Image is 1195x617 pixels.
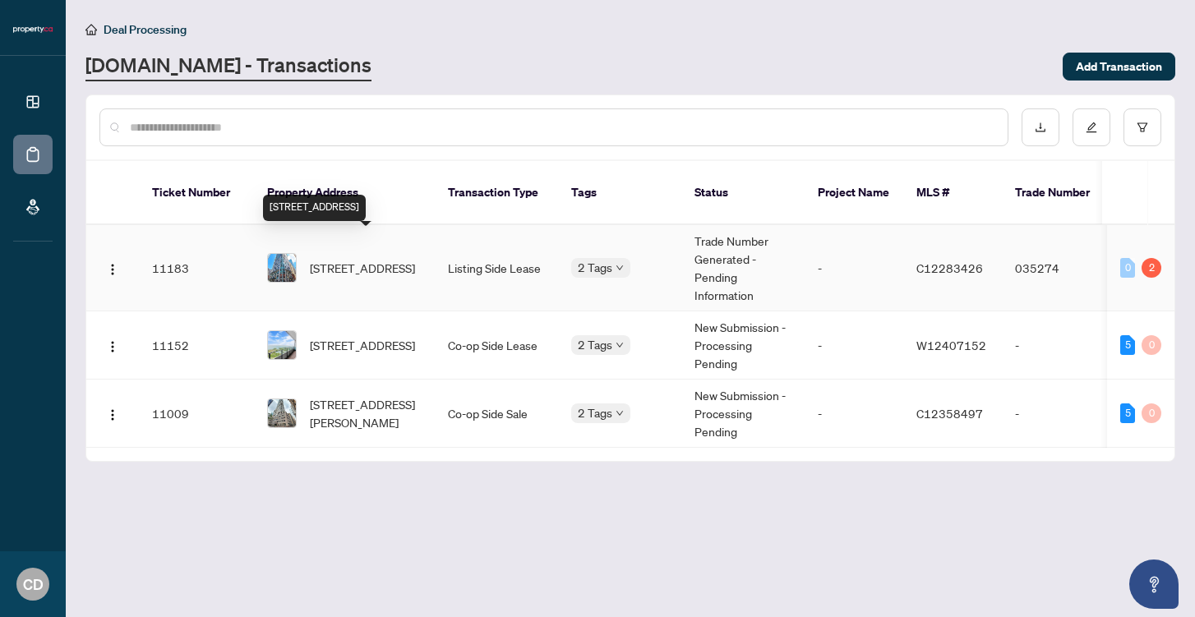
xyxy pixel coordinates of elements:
[139,311,254,380] td: 11152
[1022,108,1059,146] button: download
[106,263,119,276] img: Logo
[558,161,681,225] th: Tags
[268,254,296,282] img: thumbnail-img
[1035,122,1046,133] span: download
[435,311,558,380] td: Co-op Side Lease
[916,406,983,421] span: C12358497
[578,258,612,277] span: 2 Tags
[1120,335,1135,355] div: 5
[139,161,254,225] th: Ticket Number
[805,311,903,380] td: -
[435,380,558,448] td: Co-op Side Sale
[106,408,119,421] img: Logo
[578,335,612,354] span: 2 Tags
[99,255,126,281] button: Logo
[681,380,805,448] td: New Submission - Processing Pending
[139,225,254,311] td: 11183
[310,259,415,277] span: [STREET_ADDRESS]
[681,311,805,380] td: New Submission - Processing Pending
[85,24,97,35] span: home
[1142,403,1161,423] div: 0
[1002,225,1117,311] td: 035274
[139,380,254,448] td: 11009
[99,400,126,426] button: Logo
[1120,258,1135,278] div: 0
[99,332,126,358] button: Logo
[1137,122,1148,133] span: filter
[1002,311,1117,380] td: -
[616,341,624,349] span: down
[435,161,558,225] th: Transaction Type
[903,161,1002,225] th: MLS #
[1129,559,1179,609] button: Open asap
[1123,108,1161,146] button: filter
[1002,380,1117,448] td: -
[23,573,44,596] span: CD
[13,25,53,35] img: logo
[254,161,435,225] th: Property Address
[268,399,296,427] img: thumbnail-img
[268,331,296,359] img: thumbnail-img
[805,161,903,225] th: Project Name
[1063,53,1175,81] button: Add Transaction
[435,225,558,311] td: Listing Side Lease
[1142,335,1161,355] div: 0
[1002,161,1117,225] th: Trade Number
[916,260,983,275] span: C12283426
[916,338,986,352] span: W12407152
[104,22,187,37] span: Deal Processing
[616,409,624,417] span: down
[681,225,805,311] td: Trade Number Generated - Pending Information
[805,225,903,311] td: -
[681,161,805,225] th: Status
[805,380,903,448] td: -
[1086,122,1097,133] span: edit
[1142,258,1161,278] div: 2
[85,52,371,81] a: [DOMAIN_NAME] - Transactions
[616,264,624,272] span: down
[310,395,422,431] span: [STREET_ADDRESS][PERSON_NAME]
[1120,403,1135,423] div: 5
[263,195,366,221] div: [STREET_ADDRESS]
[1076,53,1162,80] span: Add Transaction
[1073,108,1110,146] button: edit
[578,403,612,422] span: 2 Tags
[106,340,119,353] img: Logo
[310,336,415,354] span: [STREET_ADDRESS]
